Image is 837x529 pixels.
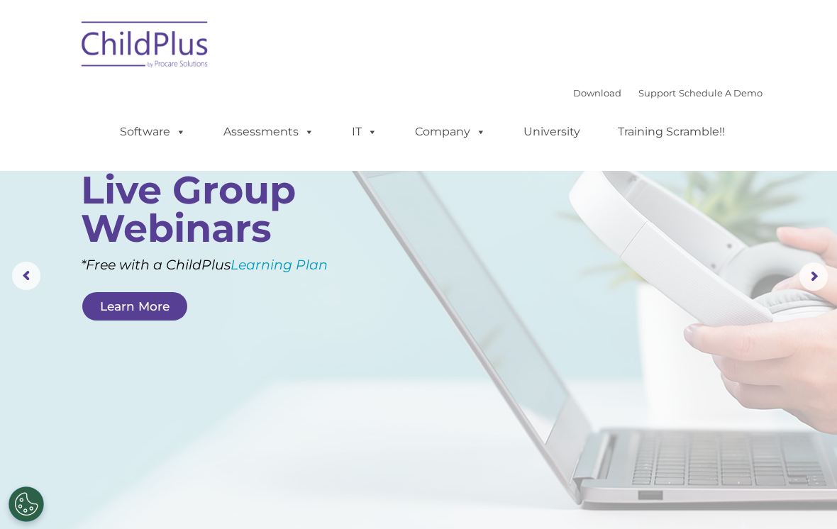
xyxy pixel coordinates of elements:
[573,87,621,99] a: Download
[106,118,200,146] a: Software
[679,87,763,99] a: Schedule A Demo
[74,11,216,82] img: ChildPlus by Procare Solutions
[81,252,377,277] rs-layer: *Free with a ChildPlus
[209,118,328,146] a: Assessments
[338,118,392,146] a: IT
[638,87,676,99] a: Support
[81,171,353,247] rs-layer: Live Group Webinars
[573,87,763,99] font: |
[82,292,187,321] a: Learn More
[509,118,594,146] a: University
[231,257,328,273] a: Learning Plan
[9,486,44,522] button: Cookies Settings
[401,118,500,146] a: Company
[604,118,739,146] a: Training Scramble!!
